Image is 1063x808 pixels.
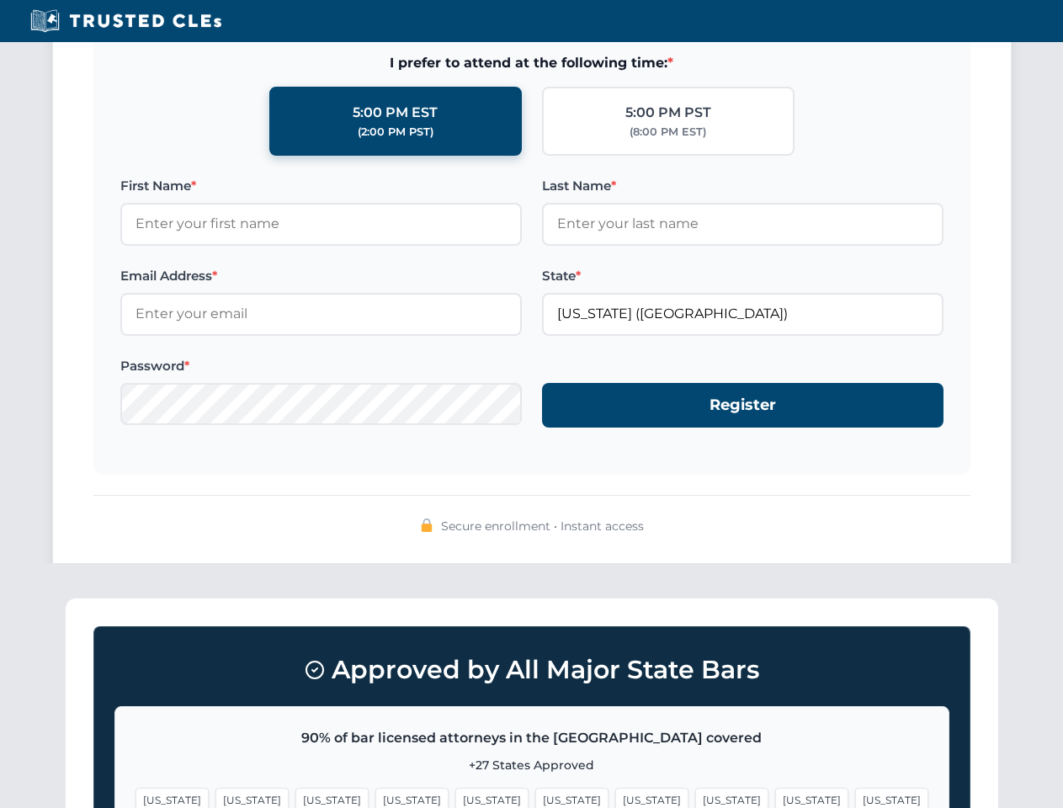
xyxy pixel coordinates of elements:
[542,266,943,286] label: State
[120,266,522,286] label: Email Address
[120,203,522,245] input: Enter your first name
[25,8,226,34] img: Trusted CLEs
[542,293,943,335] input: Florida (FL)
[136,727,928,749] p: 90% of bar licensed attorneys in the [GEOGRAPHIC_DATA] covered
[542,203,943,245] input: Enter your last name
[542,176,943,196] label: Last Name
[136,756,928,774] p: +27 States Approved
[120,176,522,196] label: First Name
[120,52,943,74] span: I prefer to attend at the following time:
[630,124,706,141] div: (8:00 PM EST)
[120,293,522,335] input: Enter your email
[120,356,522,376] label: Password
[353,102,438,124] div: 5:00 PM EST
[625,102,711,124] div: 5:00 PM PST
[114,647,949,693] h3: Approved by All Major State Bars
[420,518,433,532] img: 🔒
[358,124,433,141] div: (2:00 PM PST)
[542,383,943,428] button: Register
[441,517,644,535] span: Secure enrollment • Instant access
